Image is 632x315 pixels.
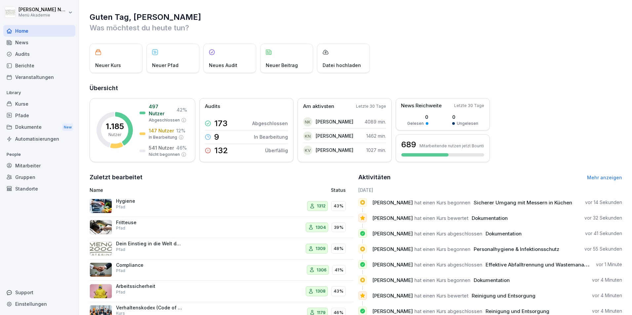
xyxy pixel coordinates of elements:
p: [PERSON_NAME] [316,118,353,125]
p: Name [90,187,255,193]
p: 1304 [316,224,326,231]
span: hat einen Kurs abgeschlossen [415,230,482,237]
p: vor 14 Sekunden [585,199,622,206]
p: 1306 [317,267,327,273]
p: 541 Nutzer [149,144,174,151]
span: Effektive Abfalltrennung und Wastemanagement im Catering [486,262,632,268]
p: 12 % [176,127,185,134]
span: [PERSON_NAME] [372,308,413,314]
p: Verhaltenskodex (Code of Conduct) Menü 2000 [116,305,182,311]
a: Audits [3,48,75,60]
p: 41% [335,267,343,273]
a: ArbeitssicherheitPfad130843% [90,281,354,302]
span: hat einen Kurs begonnen [415,199,470,206]
p: Arbeitssicherheit [116,283,182,289]
p: Am aktivsten [303,103,334,110]
p: Datei hochladen [323,62,361,69]
span: Reinigung und Entsorgung [472,293,535,299]
p: Menü Akademie [19,13,67,17]
p: Gelesen [407,121,424,126]
a: CompliancePfad130641% [90,260,354,281]
span: [PERSON_NAME] [372,246,413,252]
p: 1312 [317,203,326,209]
p: Ungelesen [457,121,478,126]
p: In Bearbeitung [254,133,288,140]
span: hat einen Kurs abgeschlossen [415,308,482,314]
div: Dokumente [3,121,75,133]
a: Dein Einstieg in die Welt der Menü 2000 AkademiePfad130948% [90,238,354,260]
p: [PERSON_NAME] Nee [19,7,67,13]
p: Dein Einstieg in die Welt der Menü 2000 Akademie [116,241,182,247]
p: 4089 min. [365,118,386,125]
span: Dokumentation [474,277,510,283]
div: NK [303,117,312,126]
p: [PERSON_NAME] [316,132,353,139]
p: Pfad [116,225,125,231]
a: Gruppen [3,171,75,183]
span: hat einen Kurs bewertet [415,215,468,221]
p: Abgeschlossen [149,117,180,123]
p: 42 % [177,106,187,113]
p: Neues Audit [209,62,237,69]
span: [PERSON_NAME] [372,230,413,237]
p: Neuer Beitrag [266,62,298,69]
img: q4sqv7mlyvifhw23vdoza0ik.png [90,284,112,298]
p: 497 Nutzer [149,103,175,117]
span: [PERSON_NAME] [372,277,413,283]
p: Hygiene [116,198,182,204]
span: [PERSON_NAME] [372,215,413,221]
div: Home [3,25,75,37]
p: Status [331,187,346,193]
h6: [DATE] [358,187,622,193]
img: wqxkok33wadzd5klxy6nhlik.png [90,241,112,256]
span: [PERSON_NAME] [372,199,413,206]
p: Pfad [116,247,125,253]
p: 46 % [176,144,187,151]
span: [PERSON_NAME] [372,262,413,268]
a: News [3,37,75,48]
p: Audits [205,103,220,110]
p: 1.185 [106,122,124,130]
p: Pfad [116,204,125,210]
div: KN [303,131,312,141]
img: l7j8ma1q6cu44qkpc9tlpgs1.png [90,199,112,213]
span: Dokumentation [486,230,522,237]
div: New [62,123,73,131]
p: Abgeschlossen [252,120,288,127]
span: Sicherer Umgang mit Messern in Küchen [474,199,572,206]
img: f7m8v62ee7n5nq2sscivbeev.png [90,262,112,277]
a: Mitarbeiter [3,160,75,171]
span: [PERSON_NAME] [372,293,413,299]
a: HygienePfad131243% [90,195,354,217]
p: 43% [334,288,343,295]
p: Compliance [116,262,182,268]
p: vor 1 Minute [596,261,622,268]
p: Fritteuse [116,220,182,226]
a: DokumenteNew [3,121,75,133]
h3: 689 [401,139,416,150]
p: News Reichweite [401,102,442,110]
p: People [3,149,75,160]
a: Berichte [3,60,75,71]
span: Reinigung und Entsorgung [486,308,549,314]
a: Pfade [3,110,75,121]
p: 1462 min. [366,132,386,139]
span: Personalhygiene & Infektionsschutz [474,246,559,252]
span: hat einen Kurs begonnen [415,277,470,283]
p: 132 [214,147,228,155]
div: Standorte [3,183,75,194]
a: Einstellungen [3,298,75,310]
p: 147 Nutzer [149,127,174,134]
p: Überfällig [265,147,288,154]
p: [PERSON_NAME] [316,147,353,154]
a: FritteusePfad130439% [90,217,354,238]
a: Veranstaltungen [3,71,75,83]
p: Letzte 30 Tage [454,103,484,109]
p: 43% [334,203,343,209]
